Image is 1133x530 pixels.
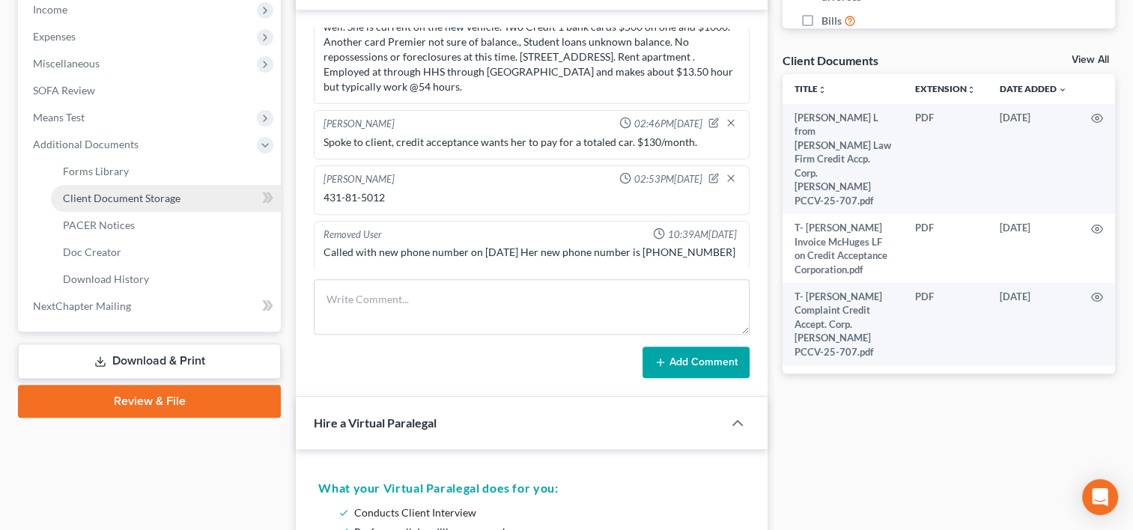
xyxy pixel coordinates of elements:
a: Date Added expand_more [1000,83,1067,94]
td: T- [PERSON_NAME] Invoice McHuges LF on Credit Acceptance Corporation.pdf [783,214,903,283]
td: [DATE] [988,214,1079,283]
span: Income [33,3,67,16]
a: SOFA Review [21,77,281,104]
span: Bills [821,13,842,28]
span: Doc Creator [63,246,121,258]
div: Removed User [324,228,382,242]
div: Client Documents [783,52,878,68]
span: Means Test [33,111,85,124]
a: Forms Library [51,158,281,185]
span: 02:46PM[DATE] [634,117,702,131]
a: Client Document Storage [51,185,281,212]
td: PDF [903,104,988,214]
span: Additional Documents [33,138,139,150]
span: NextChapter Mailing [33,299,131,312]
div: [PERSON_NAME] [324,117,395,132]
i: unfold_more [818,85,827,94]
button: Add Comment [643,347,750,378]
a: Review & File [18,385,281,418]
span: PACER Notices [63,219,135,231]
a: NextChapter Mailing [21,293,281,320]
span: Download History [63,272,149,285]
div: Spoke to client, credit acceptance wants her to pay for a totaled car. $130/month. [324,135,740,150]
span: Forms Library [63,165,129,177]
td: T- [PERSON_NAME] Complaint Credit Accept. Corp. [PERSON_NAME] PCCV-25-707.pdf [783,283,903,365]
span: Hire a Virtual Paralegal [314,415,437,430]
a: PACER Notices [51,212,281,239]
a: Titleunfold_more [795,83,827,94]
td: [DATE] [988,283,1079,365]
div: [PERSON_NAME] [324,172,395,187]
li: Conducts Client Interview [354,503,739,522]
i: unfold_more [967,85,976,94]
h5: What your Virtual Paralegal does for you: [318,479,745,497]
span: 02:53PM[DATE] [634,172,702,186]
span: SOFA Review [33,84,95,97]
a: Extensionunfold_more [915,83,976,94]
span: Expenses [33,30,76,43]
a: View All [1072,55,1109,65]
a: Download History [51,266,281,293]
a: Download & Print [18,344,281,379]
div: 431-81-5012 [324,190,740,205]
div: Open Intercom Messenger [1082,479,1118,515]
td: [PERSON_NAME] L from [PERSON_NAME] Law Firm Credit Accp. Corp. [PERSON_NAME] PCCV-25-707.pdf [783,104,903,214]
td: PDF [903,214,988,283]
span: Miscellaneous [33,57,100,70]
div: Called with new phone number on [DATE] Her new phone number is [PHONE_NUMBER] [324,245,740,260]
a: Doc Creator [51,239,281,266]
span: Client Document Storage [63,192,180,204]
span: 10:39AM[DATE] [668,228,737,242]
i: expand_more [1058,85,1067,94]
td: PDF [903,283,988,365]
td: [DATE] [988,104,1079,214]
